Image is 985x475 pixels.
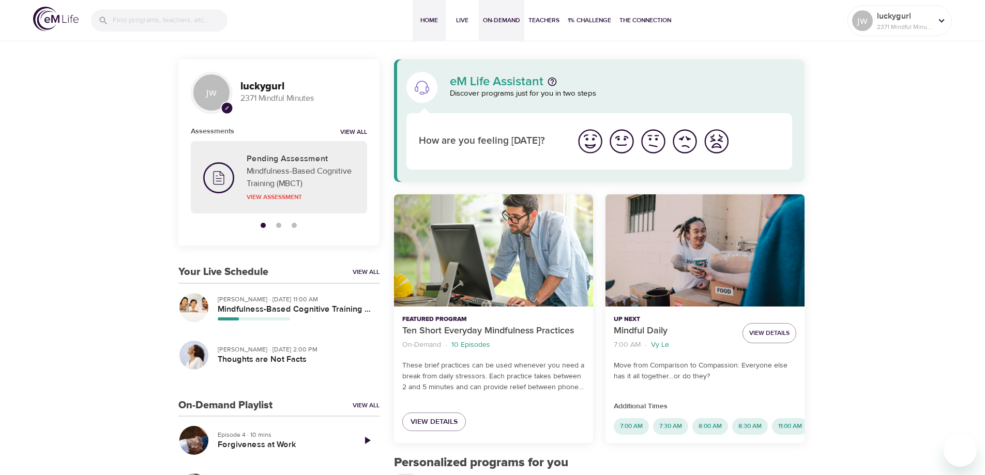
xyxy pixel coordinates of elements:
[178,425,209,456] button: Forgiveness at Work
[651,340,669,350] p: Vy Le
[445,338,447,352] li: ·
[450,75,543,88] p: eM Life Assistant
[414,79,430,96] img: eM Life Assistant
[576,127,604,156] img: great
[528,15,559,26] span: Teachers
[483,15,520,26] span: On-Demand
[638,126,669,157] button: I'm feeling ok
[402,324,585,338] p: Ten Short Everyday Mindfulness Practices
[653,418,688,435] div: 7:30 AM
[417,15,442,26] span: Home
[606,126,638,157] button: I'm feeling good
[639,127,668,156] img: ok
[772,418,808,435] div: 11:00 AM
[645,338,647,352] li: ·
[218,354,371,365] h5: Thoughts are Not Facts
[402,412,466,432] a: View Details
[240,81,367,93] h3: luckygurl
[353,401,380,410] a: View All
[614,324,734,338] p: Mindful Daily
[451,340,490,350] p: 10 Episodes
[732,418,768,435] div: 8:30 AM
[877,10,932,22] p: luckygurl
[394,455,805,470] h2: Personalized programs for you
[394,194,593,307] button: Ten Short Everyday Mindfulness Practices
[355,428,380,453] a: Play Episode
[605,194,805,307] button: Mindful Daily
[619,15,671,26] span: The Connection
[702,127,731,156] img: worst
[218,430,346,439] p: Episode 4 · 10 mins
[574,126,606,157] button: I'm feeling great
[742,323,796,343] button: View Details
[247,192,355,202] p: View Assessment
[732,422,768,431] span: 8:30 AM
[669,126,701,157] button: I'm feeling bad
[402,360,585,393] p: These brief practices can be used whenever you need a break from daily stressors. Each practice t...
[191,72,232,113] div: jw
[353,268,380,277] a: View All
[701,126,732,157] button: I'm feeling worst
[450,15,475,26] span: Live
[178,266,268,278] h3: Your Live Schedule
[240,93,367,104] p: 2371 Mindful Minutes
[218,439,346,450] h5: Forgiveness at Work
[178,400,272,411] h3: On-Demand Playlist
[247,165,355,190] p: Mindfulness-Based Cognitive Training (MBCT)
[419,134,562,149] p: How are you feeling [DATE]?
[653,422,688,431] span: 7:30 AM
[614,422,649,431] span: 7:00 AM
[692,418,728,435] div: 8:00 AM
[113,9,228,32] input: Find programs, teachers, etc...
[402,315,585,324] p: Featured Program
[614,340,641,350] p: 7:00 AM
[614,418,649,435] div: 7:00 AM
[614,315,734,324] p: Up Next
[692,422,728,431] span: 8:00 AM
[749,328,790,339] span: View Details
[772,422,808,431] span: 11:00 AM
[402,340,441,350] p: On-Demand
[191,126,234,137] h6: Assessments
[608,127,636,156] img: good
[614,401,796,412] p: Additional Times
[411,416,458,428] span: View Details
[614,360,796,382] p: Move from Comparison to Compassion: Everyone else has it all together…or do they?
[402,338,585,352] nav: breadcrumb
[247,154,355,164] h5: Pending Assessment
[33,7,79,31] img: logo
[877,22,932,32] p: 2371 Mindful Minutes
[218,345,371,354] p: [PERSON_NAME] · [DATE] 2:00 PM
[340,128,367,137] a: View all notifications
[568,15,611,26] span: 1% Challenge
[944,434,977,467] iframe: Button to launch messaging window
[450,88,793,100] p: Discover programs just for you in two steps
[671,127,699,156] img: bad
[218,304,371,315] h5: Mindfulness-Based Cognitive Training (MBCT)
[218,295,371,304] p: [PERSON_NAME] · [DATE] 11:00 AM
[852,10,873,31] div: jw
[614,338,734,352] nav: breadcrumb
